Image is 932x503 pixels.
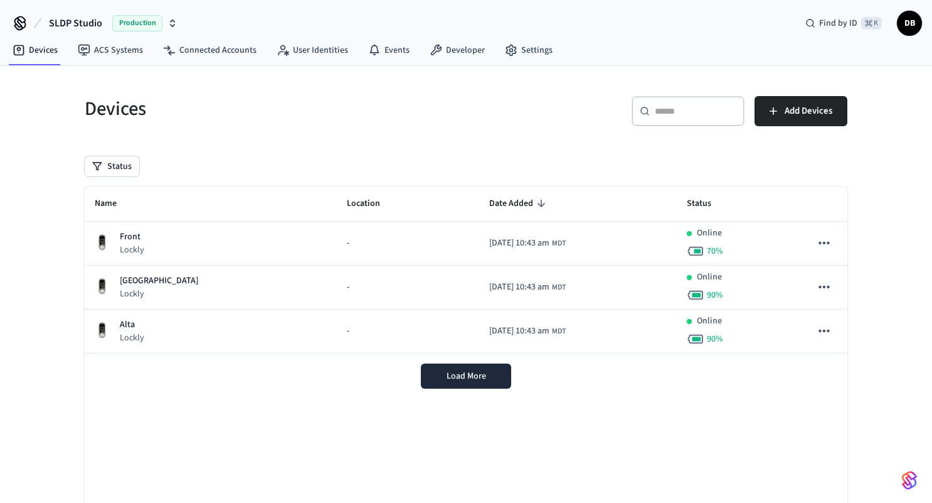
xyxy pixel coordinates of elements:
[421,364,511,389] button: Load More
[902,470,917,490] img: SeamLogoGradient.69752ec5.svg
[552,326,566,337] span: MDT
[347,281,349,294] span: -
[120,244,144,256] p: Lockly
[112,15,162,31] span: Production
[95,322,110,340] img: Lockly Vision Lock, Front
[861,17,882,30] span: ⌘ K
[489,325,566,338] div: America/Denver
[85,96,458,122] h5: Devices
[267,39,358,62] a: User Identities
[68,39,153,62] a: ACS Systems
[795,12,892,35] div: Find by ID⌘ K
[489,237,549,250] span: [DATE] 10:43 am
[489,281,566,294] div: America/Denver
[898,12,921,35] span: DB
[420,39,495,62] a: Developer
[697,227,722,240] p: Online
[697,271,722,284] p: Online
[120,230,144,244] p: Front
[697,315,722,328] p: Online
[120,274,198,288] p: [GEOGRAPHIC_DATA]
[489,325,549,338] span: [DATE] 10:43 am
[347,194,396,214] span: Location
[120,288,198,300] p: Lockly
[707,289,723,301] span: 90 %
[897,11,922,36] button: DB
[707,333,723,345] span: 90 %
[85,156,139,176] button: Status
[489,194,549,214] span: Date Added
[489,281,549,294] span: [DATE] 10:43 am
[552,238,566,249] span: MDT
[552,282,566,293] span: MDT
[49,16,102,31] span: SLDP Studio
[755,96,847,126] button: Add Devices
[85,187,847,354] table: sticky table
[819,17,857,30] span: Find by ID
[347,237,349,250] span: -
[3,39,68,62] a: Devices
[120,332,144,344] p: Lockly
[489,237,566,250] div: America/Denver
[707,245,723,257] span: 70 %
[153,39,267,62] a: Connected Accounts
[95,278,110,296] img: Lockly Vision Lock, Front
[347,325,349,338] span: -
[120,318,144,332] p: Alta
[447,370,486,382] span: Load More
[358,39,420,62] a: Events
[495,39,563,62] a: Settings
[785,103,832,119] span: Add Devices
[95,194,133,214] span: Name
[95,234,110,252] img: Lockly Vision Lock, Front
[687,194,728,214] span: Status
